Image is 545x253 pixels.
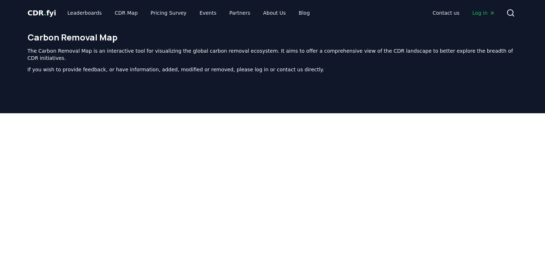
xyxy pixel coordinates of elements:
a: Log in [467,6,500,19]
a: CDR Map [109,6,143,19]
a: Blog [293,6,316,19]
span: CDR fyi [28,9,56,17]
h1: Carbon Removal Map [28,32,518,43]
p: The Carbon Removal Map is an interactive tool for visualizing the global carbon removal ecosystem... [28,47,518,62]
p: If you wish to provide feedback, or have information, added, modified or removed, please log in o... [28,66,518,73]
a: Leaderboards [62,6,107,19]
a: CDR.fyi [28,8,56,18]
span: Log in [472,9,494,16]
nav: Main [62,6,315,19]
a: Contact us [427,6,465,19]
a: Pricing Survey [145,6,192,19]
a: About Us [257,6,291,19]
span: . [44,9,46,17]
nav: Main [427,6,500,19]
a: Events [194,6,222,19]
a: Partners [224,6,256,19]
